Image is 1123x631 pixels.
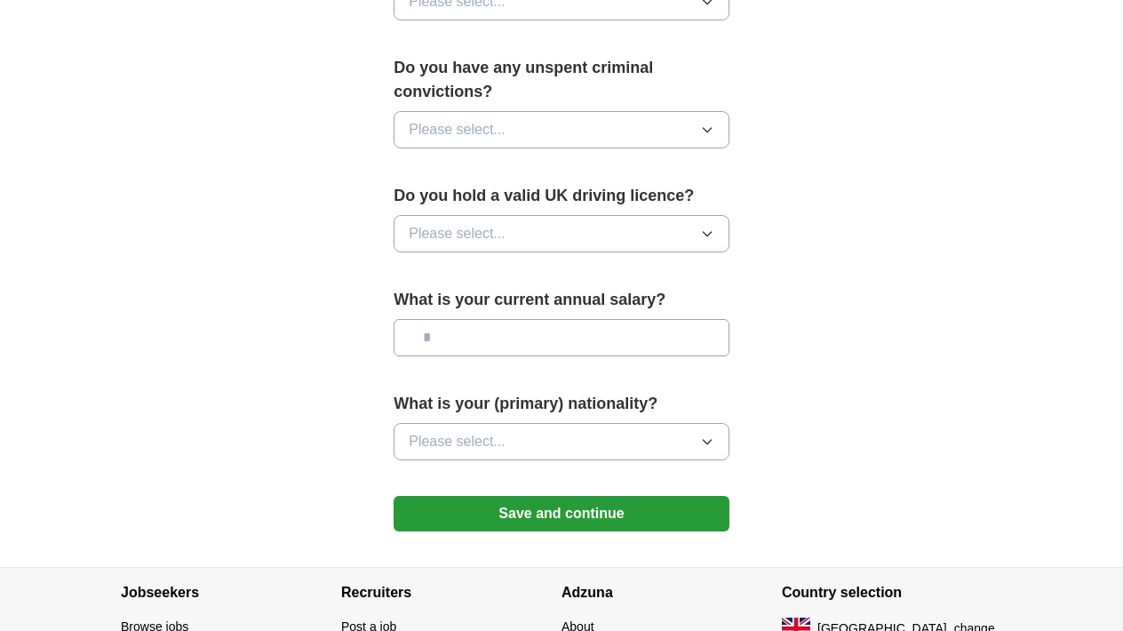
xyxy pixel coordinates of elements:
[394,288,729,312] label: What is your current annual salary?
[394,184,729,208] label: Do you hold a valid UK driving licence?
[394,392,729,416] label: What is your (primary) nationality?
[409,223,506,244] span: Please select...
[409,431,506,452] span: Please select...
[782,568,1002,618] h4: Country selection
[394,56,729,104] label: Do you have any unspent criminal convictions?
[409,119,506,140] span: Please select...
[394,111,729,148] button: Please select...
[394,423,729,460] button: Please select...
[394,496,729,531] button: Save and continue
[394,215,729,252] button: Please select...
